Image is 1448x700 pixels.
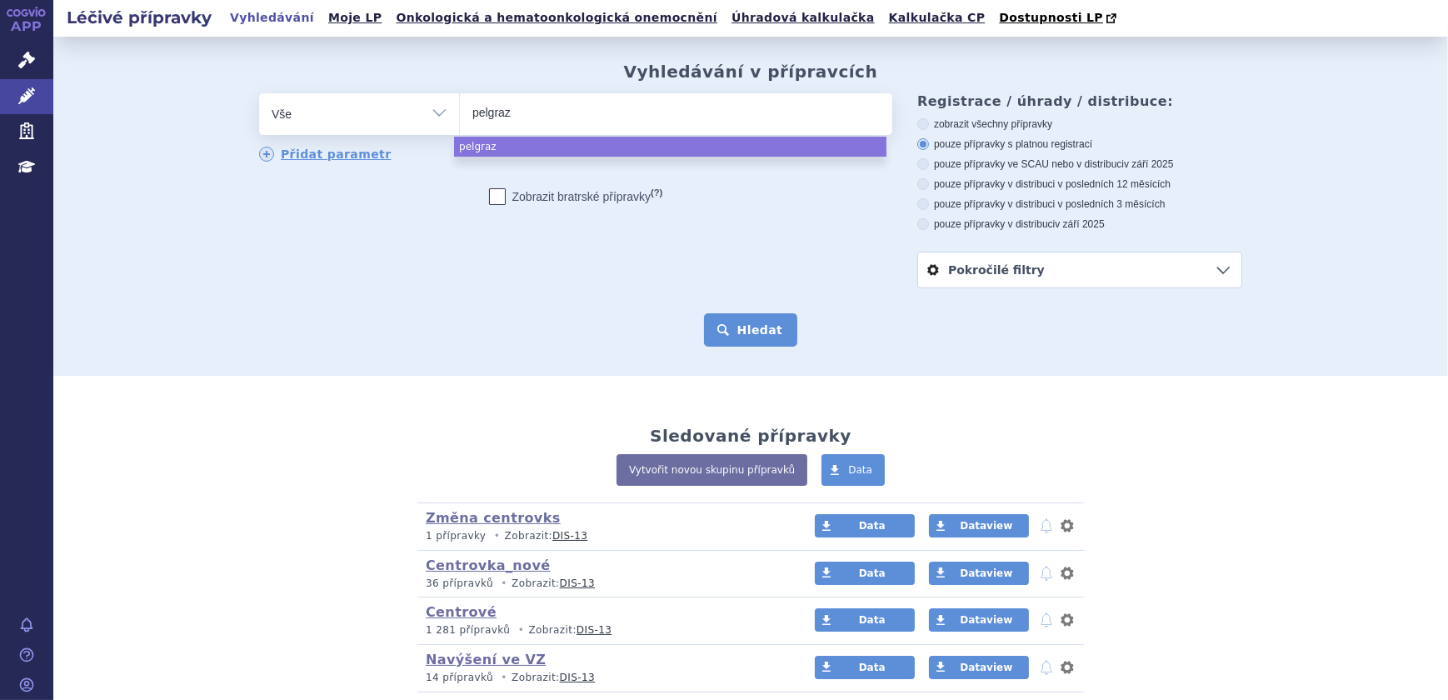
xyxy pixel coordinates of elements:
[821,454,885,486] a: Data
[513,623,528,637] i: •
[960,662,1012,673] span: Dataview
[651,187,662,198] abbr: (?)
[490,529,505,543] i: •
[917,117,1242,131] label: zobrazit všechny přípravky
[815,514,915,537] a: Data
[426,672,493,683] span: 14 přípravků
[426,577,493,589] span: 36 přípravků
[426,604,497,620] a: Centrové
[994,7,1125,30] a: Dostupnosti LP
[560,672,595,683] a: DIS-13
[577,624,612,636] a: DIS-13
[497,577,512,591] i: •
[917,217,1242,231] label: pouze přípravky v distribuci
[917,197,1242,211] label: pouze přípravky v distribuci v posledních 3 měsících
[917,177,1242,191] label: pouze přípravky v distribuci v posledních 12 měsících
[960,614,1012,626] span: Dataview
[929,514,1029,537] a: Dataview
[704,313,798,347] button: Hledat
[1059,657,1076,677] button: nastavení
[815,656,915,679] a: Data
[999,11,1103,24] span: Dostupnosti LP
[489,188,663,205] label: Zobrazit bratrské přípravky
[917,157,1242,171] label: pouze přípravky ve SCAU nebo v distribuci
[426,557,551,573] a: Centrovka_nové
[917,93,1242,109] h3: Registrace / úhrady / distribuce:
[650,426,851,446] h2: Sledované přípravky
[960,520,1012,532] span: Dataview
[960,567,1012,579] span: Dataview
[552,530,587,542] a: DIS-13
[454,137,886,157] li: pelgraz
[929,562,1029,585] a: Dataview
[53,6,225,29] h2: Léčivé přípravky
[1055,218,1104,230] span: v září 2025
[859,567,886,579] span: Data
[1038,516,1055,536] button: notifikace
[917,137,1242,151] label: pouze přípravky s platnou registrací
[859,520,886,532] span: Data
[426,529,783,543] p: Zobrazit:
[929,608,1029,632] a: Dataview
[426,652,546,667] a: Navýšení ve VZ
[426,577,783,591] p: Zobrazit:
[259,147,392,162] a: Přidat parametr
[1038,657,1055,677] button: notifikace
[815,608,915,632] a: Data
[426,671,783,685] p: Zobrazit:
[426,530,486,542] span: 1 přípravky
[848,464,872,476] span: Data
[929,656,1029,679] a: Dataview
[859,614,886,626] span: Data
[617,454,807,486] a: Vytvořit novou skupinu přípravků
[624,62,878,82] h2: Vyhledávání v přípravcích
[426,623,783,637] p: Zobrazit:
[1124,158,1173,170] span: v září 2025
[323,7,387,29] a: Moje LP
[426,624,510,636] span: 1 281 přípravků
[1059,516,1076,536] button: nastavení
[225,7,319,29] a: Vyhledávání
[1059,563,1076,583] button: nastavení
[560,577,595,589] a: DIS-13
[1038,563,1055,583] button: notifikace
[1059,610,1076,630] button: nastavení
[1038,610,1055,630] button: notifikace
[859,662,886,673] span: Data
[391,7,722,29] a: Onkologická a hematoonkologická onemocnění
[426,510,561,526] a: Změna centrovks
[884,7,991,29] a: Kalkulačka CP
[497,671,512,685] i: •
[815,562,915,585] a: Data
[726,7,880,29] a: Úhradová kalkulačka
[918,252,1241,287] a: Pokročilé filtry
